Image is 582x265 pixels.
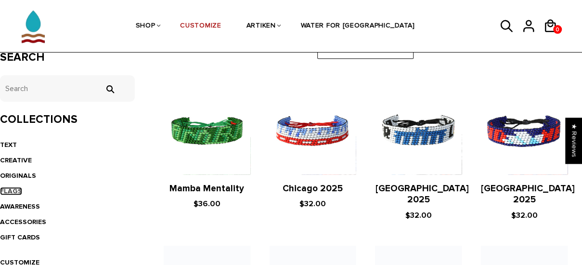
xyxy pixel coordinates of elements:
[481,183,574,206] a: [GEOGRAPHIC_DATA] 2025
[566,118,582,163] div: Click to open Judge.me floating reviews tab
[246,1,276,52] a: ARTIKEN
[511,211,538,220] span: $32.00
[194,199,220,209] span: $36.00
[300,1,414,52] a: WATER FOR [GEOGRAPHIC_DATA]
[375,183,468,206] a: [GEOGRAPHIC_DATA] 2025
[553,25,562,34] a: 0
[135,1,155,52] a: SHOP
[405,211,432,220] span: $32.00
[553,24,562,36] span: 0
[169,183,244,194] a: Mamba Mentality
[299,199,326,209] span: $32.00
[180,1,221,52] a: CUSTOMIZE
[100,85,119,93] input: Search
[283,183,343,194] a: Chicago 2025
